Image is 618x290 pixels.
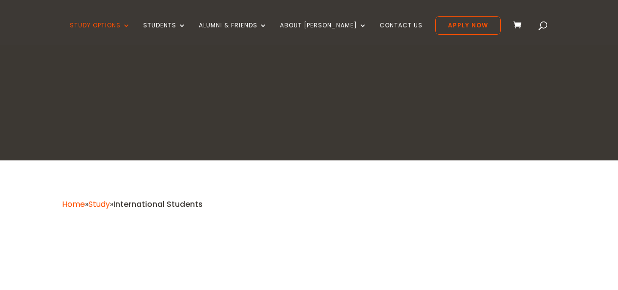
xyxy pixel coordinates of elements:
span: International Students [113,199,203,210]
a: Contact Us [380,22,423,45]
a: Study [88,199,110,210]
a: Home [62,199,85,210]
a: About [PERSON_NAME] [280,22,367,45]
a: Apply Now [435,16,501,35]
span: » » [62,199,203,210]
a: Study Options [70,22,130,45]
a: Alumni & Friends [199,22,267,45]
a: Students [143,22,186,45]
